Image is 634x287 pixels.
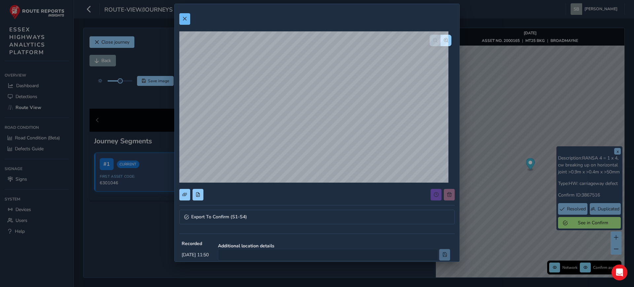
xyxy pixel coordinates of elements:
[218,243,450,249] strong: Additional location details
[182,252,209,258] span: [DATE] 11:50
[191,215,247,219] span: Export To Confirm (S1-S4)
[612,265,627,280] div: Open Intercom Messenger
[179,210,455,224] a: Expand
[182,240,209,247] strong: Recorded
